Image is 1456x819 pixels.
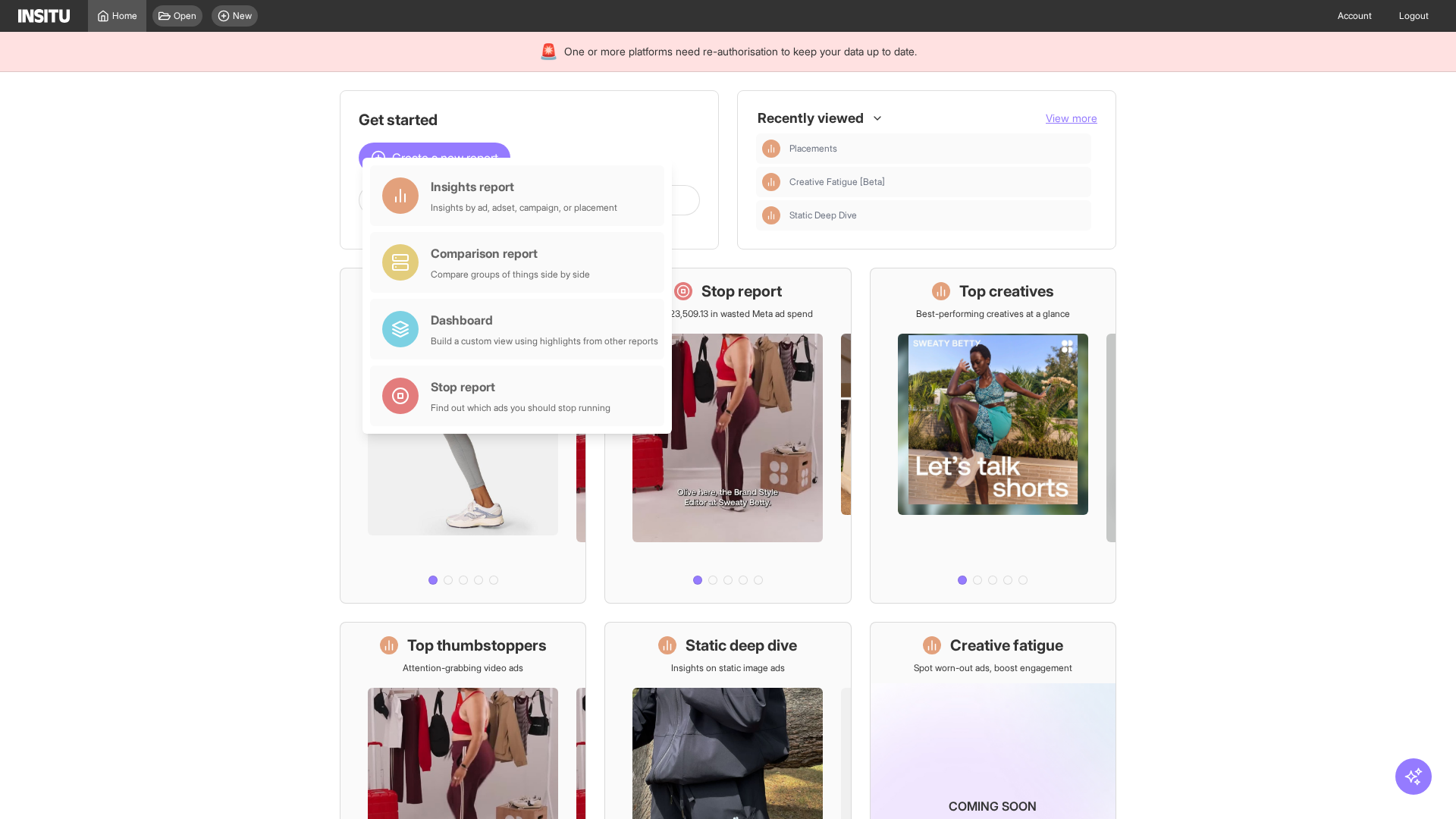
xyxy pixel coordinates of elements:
[701,281,782,302] h1: Stop report
[359,109,700,130] h1: Get started
[686,635,797,656] h1: Static deep dive
[1046,111,1097,124] span: View more
[604,268,851,604] a: Stop reportSave £23,509.13 in wasted Meta ad spend
[359,143,510,173] button: Create a new report
[916,308,1070,320] p: Best-performing creatives at a glance
[431,177,617,196] div: Insights report
[403,662,523,674] p: Attention-grabbing video ads
[407,635,547,656] h1: Top thumbstoppers
[431,335,658,347] div: Build a custom view using highlights from other reports
[789,209,1085,221] span: Static Deep Dive
[671,662,785,674] p: Insights on static image ads
[431,244,590,262] div: Comparison report
[789,176,885,188] span: Creative Fatigue [Beta]
[762,140,780,158] div: Insights
[870,268,1116,604] a: Top creativesBest-performing creatives at a glance
[762,206,780,224] div: Insights
[789,143,1085,155] span: Placements
[564,44,917,59] span: One or more platforms need re-authorisation to keep your data up to date.
[642,308,813,320] p: Save £23,509.13 in wasted Meta ad spend
[789,143,837,155] span: Placements
[340,268,586,604] a: What's live nowSee all active ads instantly
[174,10,196,22] span: Open
[233,10,252,22] span: New
[789,209,857,221] span: Static Deep Dive
[431,268,590,281] div: Compare groups of things side by side
[431,202,617,214] div: Insights by ad, adset, campaign, or placement
[431,311,658,329] div: Dashboard
[18,9,70,23] img: Logo
[431,378,610,396] div: Stop report
[392,149,498,167] span: Create a new report
[959,281,1054,302] h1: Top creatives
[762,173,780,191] div: Insights
[789,176,1085,188] span: Creative Fatigue [Beta]
[539,41,558,62] div: 🚨
[112,10,137,22] span: Home
[1046,111,1097,126] button: View more
[431,402,610,414] div: Find out which ads you should stop running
